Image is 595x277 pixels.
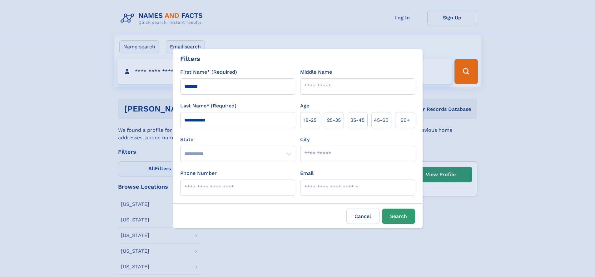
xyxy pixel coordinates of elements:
[180,102,236,110] label: Last Name* (Required)
[180,68,237,76] label: First Name* (Required)
[374,116,389,124] span: 45‑60
[300,136,310,143] label: City
[180,136,295,143] label: State
[180,54,200,63] div: Filters
[350,116,364,124] span: 35‑45
[300,170,314,177] label: Email
[382,209,415,224] button: Search
[400,116,410,124] span: 60+
[346,209,379,224] label: Cancel
[327,116,341,124] span: 25‑35
[300,102,309,110] label: Age
[304,116,316,124] span: 18‑25
[180,170,217,177] label: Phone Number
[300,68,332,76] label: Middle Name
